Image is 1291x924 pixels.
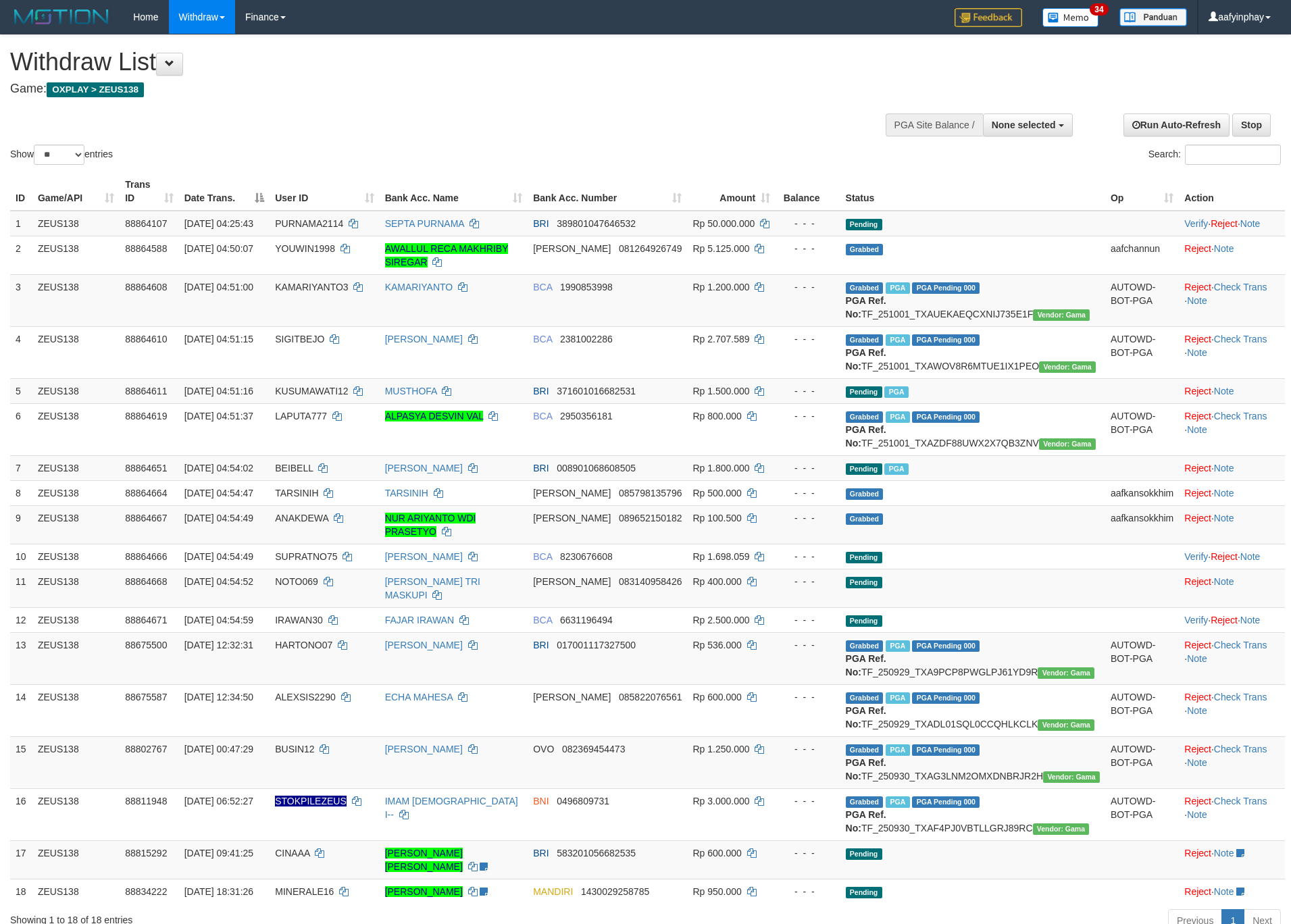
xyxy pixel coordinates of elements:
span: 88675500 [125,640,167,650]
span: LAPUTA777 [275,411,327,421]
span: SIGITBEJO [275,334,324,344]
td: ZEUS138 [32,326,120,378]
span: BCA [533,411,552,421]
span: PURNAMA2114 [275,218,343,229]
span: PGA Pending [912,334,980,346]
div: - - - [781,409,834,423]
a: NUR ARIYANTO WDI PRASETYO [385,513,476,537]
td: AUTOWD-BOT-PGA [1105,684,1179,736]
a: Check Trans [1214,744,1267,754]
div: - - - [781,242,834,255]
span: Grabbed [846,282,884,294]
a: Stop [1232,113,1271,136]
span: Copy 371601016682531 to clipboard [557,386,636,396]
span: [PERSON_NAME] [533,488,611,498]
a: [PERSON_NAME] [385,551,463,562]
label: Show entries [10,145,113,165]
td: 10 [10,544,32,569]
span: Copy 2381002286 to clipboard [560,334,613,344]
span: 88864611 [125,386,167,396]
a: ECHA MAHESA [385,692,453,702]
a: Verify [1184,615,1208,625]
td: · [1179,378,1285,403]
a: Check Trans [1214,692,1267,702]
th: Trans ID: activate to sort column ascending [120,172,178,211]
h1: Withdraw List [10,49,847,76]
span: Copy 082369454473 to clipboard [562,744,625,754]
span: Grabbed [846,640,884,652]
span: PGA Pending [912,282,980,294]
span: Grabbed [846,513,884,525]
span: OVO [533,744,554,754]
td: AUTOWD-BOT-PGA [1105,632,1179,684]
div: PGA Site Balance / [886,113,983,136]
td: ZEUS138 [32,736,120,788]
a: Run Auto-Refresh [1123,113,1230,136]
a: Reject [1184,488,1211,498]
td: ZEUS138 [32,274,120,326]
td: · · [1179,607,1285,632]
img: Feedback.jpg [955,8,1022,27]
a: Note [1240,551,1261,562]
span: Rp 1.500.000 [692,386,749,396]
td: TF_250929_TXA9PCP8PWGLPJ61YD9R [840,632,1105,684]
span: 88864666 [125,551,167,562]
span: BRI [533,640,549,650]
span: Copy 085822076561 to clipboard [619,692,682,702]
span: Copy 083140958426 to clipboard [619,576,682,587]
b: PGA Ref. No: [846,653,886,677]
a: Note [1214,243,1234,254]
input: Search: [1185,145,1281,165]
span: Marked by aaftanly [886,411,909,423]
span: Pending [846,577,882,588]
span: Marked by aafkaynarin [884,386,908,398]
span: Vendor URL: https://trx31.1velocity.biz [1039,361,1096,373]
span: Vendor URL: https://trx31.1velocity.biz [1038,719,1094,731]
span: BCA [533,551,552,562]
span: Copy 1990853998 to clipboard [560,282,613,292]
th: Action [1179,172,1285,211]
td: 1 [10,211,32,236]
th: Bank Acc. Name: activate to sort column ascending [380,172,528,211]
td: · · [1179,211,1285,236]
span: Rp 536.000 [692,640,741,650]
a: FAJAR IRAWAN [385,615,454,625]
td: · · [1179,736,1285,788]
a: Note [1187,347,1207,358]
span: Copy 085798135796 to clipboard [619,488,682,498]
td: ZEUS138 [32,632,120,684]
span: Pending [846,615,882,627]
span: [DATE] 04:25:43 [184,218,253,229]
a: [PERSON_NAME] [385,334,463,344]
a: Reject [1211,615,1238,625]
td: TF_250930_TXAG3LNM2OMXDNBRJR2H [840,736,1105,788]
span: Pending [846,463,882,475]
th: Status [840,172,1105,211]
a: [PERSON_NAME] [PERSON_NAME] [385,848,463,872]
span: [DATE] 12:32:31 [184,640,253,650]
td: · [1179,236,1285,274]
span: BCA [533,615,552,625]
span: Copy 6631196494 to clipboard [560,615,613,625]
th: Bank Acc. Number: activate to sort column ascending [528,172,687,211]
a: Note [1240,615,1261,625]
td: TF_250929_TXADL01SQL0CCQHLKCLK [840,684,1105,736]
a: Note [1187,653,1207,664]
div: - - - [781,384,834,398]
td: AUTOWD-BOT-PGA [1105,274,1179,326]
label: Search: [1148,145,1281,165]
span: 88864668 [125,576,167,587]
a: Note [1187,757,1207,768]
span: BRI [533,386,549,396]
a: Note [1214,488,1234,498]
span: PGA Pending [912,411,980,423]
a: Reject [1184,576,1211,587]
a: Note [1187,424,1207,435]
span: 88864664 [125,488,167,498]
span: TARSINIH [275,488,318,498]
td: 9 [10,505,32,544]
a: TARSINIH [385,488,428,498]
a: Reject [1184,886,1211,897]
div: - - - [781,280,834,294]
td: · · [1179,326,1285,378]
